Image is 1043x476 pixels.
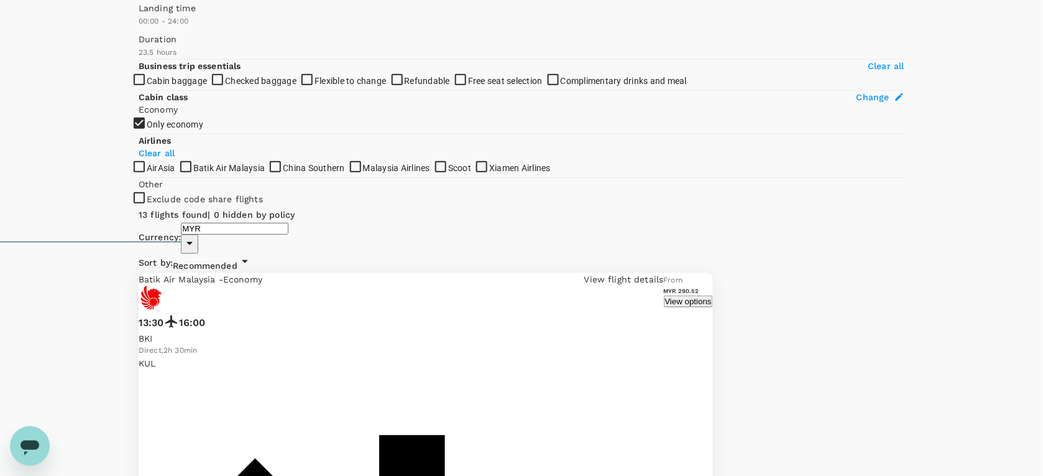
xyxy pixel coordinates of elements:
h6: MYR 290.52 [664,287,713,295]
img: OD [139,286,163,310]
button: View options [664,296,713,307]
span: Sort by : [139,256,173,270]
span: From [664,276,683,284]
p: 13:30 [139,315,164,330]
p: KUL [139,357,664,370]
span: Batik Air Malaysia [139,274,219,284]
span: Recommended [173,261,237,271]
iframe: Button to launch messaging window [10,426,50,466]
p: View flight details [584,273,664,286]
span: - [219,274,223,284]
span: Economy [223,274,262,284]
button: Open [181,235,198,254]
p: BKI [139,332,664,345]
p: 16:00 [179,315,206,330]
div: Direct , 2h 30min [139,345,664,357]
